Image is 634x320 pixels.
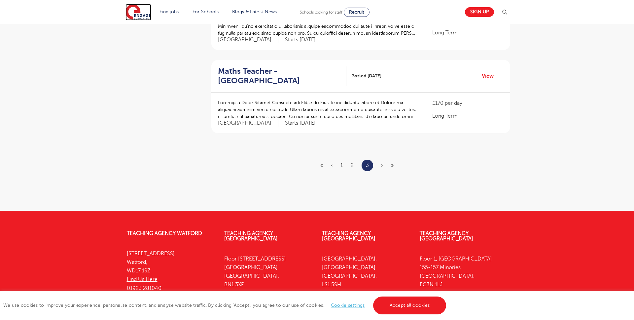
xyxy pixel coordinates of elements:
a: First [320,162,323,168]
span: › [381,162,383,168]
p: [GEOGRAPHIC_DATA], [GEOGRAPHIC_DATA] [GEOGRAPHIC_DATA], LS1 5SH 0113 323 7633 [322,255,410,307]
p: Starts [DATE] [285,120,316,127]
h2: Maths Teacher - [GEOGRAPHIC_DATA] [218,66,341,86]
a: Teaching Agency [GEOGRAPHIC_DATA] [224,230,278,242]
a: Find Us Here [224,291,255,297]
a: For Schools [193,9,219,14]
a: Teaching Agency [GEOGRAPHIC_DATA] [420,230,473,242]
p: Loremipsu Dolor Sitamet Consecte adi Elitse do Eius Te incididuntu labore et Dolore ma aliquaeni ... [218,99,419,120]
a: Cookie settings [331,303,365,308]
span: Recruit [349,10,364,15]
a: Recruit [344,8,370,17]
p: [STREET_ADDRESS] Watford, WD17 1SZ 01923 281040 [127,249,215,293]
a: Find Us Here [420,291,450,297]
a: Teaching Agency Watford [127,230,202,236]
p: £170 per day [432,99,504,107]
span: We use cookies to improve your experience, personalise content, and analyse website traffic. By c... [3,303,448,308]
a: Find Us Here [127,276,158,282]
a: Accept all cookies [373,297,446,314]
a: Previous [331,162,333,168]
a: Maths Teacher - [GEOGRAPHIC_DATA] [218,66,346,86]
a: Find Us Here [322,291,353,297]
a: Find jobs [159,9,179,14]
span: Schools looking for staff [300,10,342,15]
a: 1 [340,162,343,168]
p: Floor [STREET_ADDRESS] [GEOGRAPHIC_DATA] [GEOGRAPHIC_DATA], BN1 3XF 01273 447633 [224,255,312,307]
p: 314 Loremips Dolorsita Consecte adi e Seddoe te Incididun Utlab etd magn: Al Enimad Minimveni, qu... [218,16,419,37]
a: Sign up [465,7,494,17]
span: [GEOGRAPHIC_DATA] [218,120,278,127]
p: Floor 1, [GEOGRAPHIC_DATA] 155-157 Minories [GEOGRAPHIC_DATA], EC3N 1LJ 0333 150 8020 [420,255,508,307]
a: Teaching Agency [GEOGRAPHIC_DATA] [322,230,375,242]
p: Starts [DATE] [285,36,316,43]
a: View [482,72,499,80]
p: Long Term [432,112,504,120]
a: Blogs & Latest News [232,9,277,14]
span: » [391,162,394,168]
p: Long Term [432,29,504,37]
a: 2 [351,162,354,168]
span: Posted [DATE] [351,72,381,79]
a: 3 [366,161,369,170]
span: [GEOGRAPHIC_DATA] [218,36,278,43]
img: Engage Education [125,4,151,20]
